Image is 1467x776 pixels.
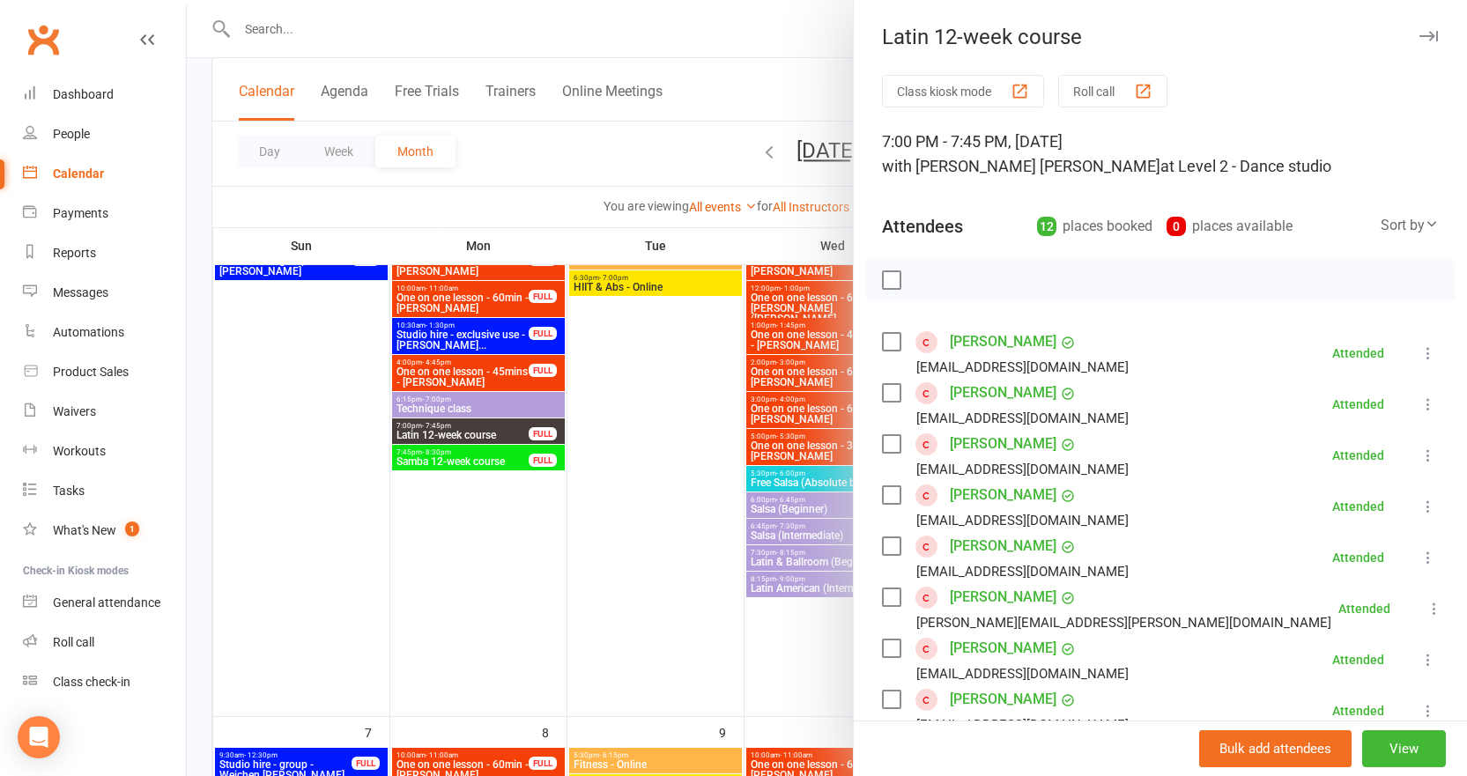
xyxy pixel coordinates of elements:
div: Messages [53,285,108,299]
div: Attended [1332,500,1384,513]
a: [PERSON_NAME] [950,379,1056,407]
div: Attended [1332,551,1384,564]
div: Attended [1332,654,1384,666]
button: Class kiosk mode [882,75,1044,107]
button: View [1362,730,1446,767]
div: Automations [53,325,124,339]
div: Reports [53,246,96,260]
div: Calendar [53,166,104,181]
div: Workouts [53,444,106,458]
a: [PERSON_NAME] [950,481,1056,509]
a: Class kiosk mode [23,662,186,702]
div: [PERSON_NAME][EMAIL_ADDRESS][PERSON_NAME][DOMAIN_NAME] [916,611,1331,634]
a: People [23,115,186,154]
a: Automations [23,313,186,352]
a: Roll call [23,623,186,662]
div: General attendance [53,595,160,610]
a: What's New1 [23,511,186,551]
div: Waivers [53,404,96,418]
div: Sort by [1381,214,1439,237]
div: [EMAIL_ADDRESS][DOMAIN_NAME] [916,509,1129,532]
div: What's New [53,523,116,537]
div: [EMAIL_ADDRESS][DOMAIN_NAME] [916,356,1129,379]
a: Product Sales [23,352,186,392]
div: [EMAIL_ADDRESS][DOMAIN_NAME] [916,407,1129,430]
a: [PERSON_NAME] [950,685,1056,713]
div: [EMAIL_ADDRESS][DOMAIN_NAME] [916,662,1129,685]
div: [EMAIL_ADDRESS][DOMAIN_NAME] [916,458,1129,481]
a: [PERSON_NAME] [950,532,1056,560]
a: Tasks [23,471,186,511]
a: [PERSON_NAME] [950,583,1056,611]
div: Latin 12-week course [854,25,1467,49]
a: Messages [23,273,186,313]
a: General attendance kiosk mode [23,583,186,623]
a: [PERSON_NAME] [950,328,1056,356]
a: Clubworx [21,18,65,62]
div: 7:00 PM - 7:45 PM, [DATE] [882,129,1439,179]
a: Calendar [23,154,186,194]
div: [EMAIL_ADDRESS][DOMAIN_NAME] [916,560,1129,583]
div: Attended [1338,602,1390,615]
a: [PERSON_NAME] [950,634,1056,662]
div: Class check-in [53,675,130,689]
div: Product Sales [53,365,129,379]
div: Attended [1332,449,1384,462]
button: Roll call [1058,75,1167,107]
div: Tasks [53,484,85,498]
div: [EMAIL_ADDRESS][DOMAIN_NAME] [916,713,1129,736]
span: with [PERSON_NAME] [PERSON_NAME] [882,157,1160,175]
a: Waivers [23,392,186,432]
a: Reports [23,233,186,273]
a: Workouts [23,432,186,471]
div: 12 [1037,217,1056,236]
div: Dashboard [53,87,114,101]
span: 1 [125,521,139,536]
div: places booked [1037,214,1152,239]
div: Attended [1332,347,1384,359]
div: Attendees [882,214,963,239]
div: People [53,127,90,141]
div: Attended [1332,705,1384,717]
span: at Level 2 - Dance studio [1160,157,1331,175]
div: places available [1167,214,1293,239]
div: 0 [1167,217,1186,236]
a: Payments [23,194,186,233]
div: Open Intercom Messenger [18,716,60,758]
div: Roll call [53,635,94,649]
button: Bulk add attendees [1199,730,1352,767]
div: Payments [53,206,108,220]
div: Attended [1332,398,1384,410]
a: [PERSON_NAME] [950,430,1056,458]
a: Dashboard [23,75,186,115]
